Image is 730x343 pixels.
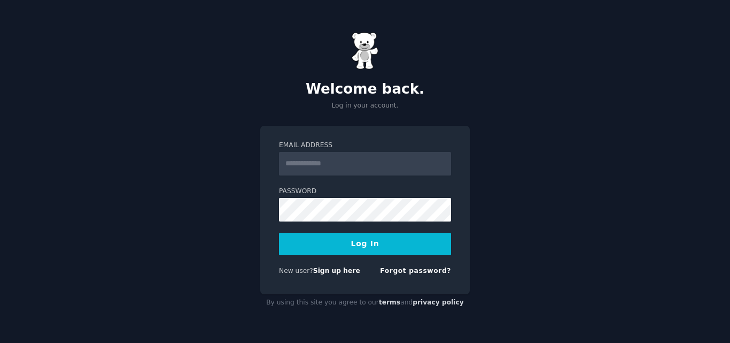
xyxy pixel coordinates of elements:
a: terms [379,299,400,306]
label: Email Address [279,141,451,150]
label: Password [279,187,451,196]
h2: Welcome back. [260,81,470,98]
img: Gummy Bear [352,32,378,70]
button: Log In [279,233,451,255]
a: Forgot password? [380,267,451,275]
span: New user? [279,267,313,275]
div: By using this site you agree to our and [260,294,470,311]
a: privacy policy [413,299,464,306]
p: Log in your account. [260,101,470,111]
a: Sign up here [313,267,360,275]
